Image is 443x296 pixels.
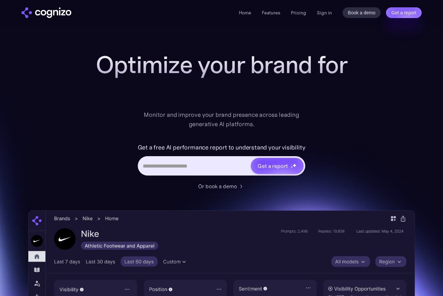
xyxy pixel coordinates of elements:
[291,166,293,168] img: star
[239,10,251,16] a: Home
[21,7,71,18] img: cognizo logo
[21,7,71,18] a: home
[139,110,304,129] div: Monitor and improve your brand presence across leading generative AI platforms.
[138,142,306,153] label: Get a free AI performance report to understand your visibility
[262,10,280,16] a: Features
[198,182,245,190] a: Or book a demo
[198,182,237,190] div: Or book a demo
[88,51,355,78] h1: Optimize your brand for
[292,163,297,168] img: star
[343,7,381,18] a: Book a demo
[250,157,304,175] a: Get a reportstarstarstar
[138,142,306,179] form: Hero URL Input Form
[291,10,306,16] a: Pricing
[291,164,292,165] img: star
[258,162,288,170] div: Get a report
[386,7,422,18] a: Get a report
[317,9,332,17] a: Sign in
